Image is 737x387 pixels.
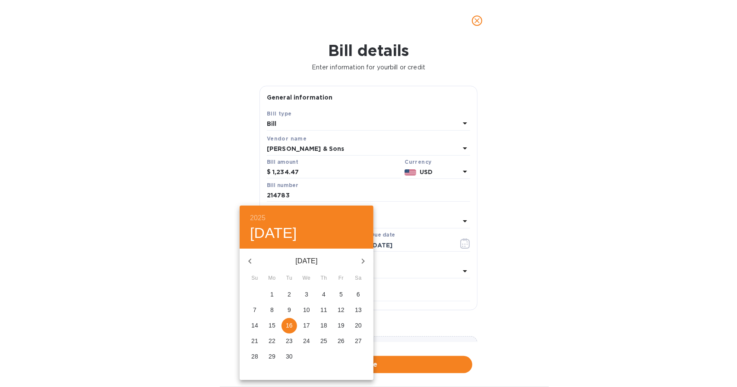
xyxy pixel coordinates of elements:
p: 10 [303,306,310,314]
button: 1 [264,287,280,303]
p: 28 [251,352,258,361]
button: 25 [316,334,332,349]
p: 17 [303,321,310,330]
p: 18 [320,321,327,330]
button: 5 [333,287,349,303]
p: 22 [269,337,275,345]
button: 4 [316,287,332,303]
button: 17 [299,318,314,334]
span: Tu [282,274,297,283]
button: 26 [333,334,349,349]
button: 2025 [250,212,266,224]
p: 23 [286,337,293,345]
button: 12 [333,303,349,318]
button: 9 [282,303,297,318]
span: Mo [264,274,280,283]
button: 13 [351,303,366,318]
button: [DATE] [250,224,297,242]
p: 9 [288,306,291,314]
button: 7 [247,303,263,318]
button: 2 [282,287,297,303]
p: 6 [357,290,360,299]
button: 6 [351,287,366,303]
p: 15 [269,321,275,330]
p: 20 [355,321,362,330]
p: 19 [338,321,345,330]
button: 16 [282,318,297,334]
button: 10 [299,303,314,318]
button: 23 [282,334,297,349]
p: [DATE] [260,256,353,266]
button: 11 [316,303,332,318]
button: 14 [247,318,263,334]
p: 12 [338,306,345,314]
p: 24 [303,337,310,345]
button: 30 [282,349,297,365]
p: 3 [305,290,308,299]
p: 16 [286,321,293,330]
button: 20 [351,318,366,334]
button: 29 [264,349,280,365]
p: 30 [286,352,293,361]
p: 11 [320,306,327,314]
p: 26 [338,337,345,345]
button: 21 [247,334,263,349]
p: 25 [320,337,327,345]
p: 14 [251,321,258,330]
span: Th [316,274,332,283]
p: 1 [270,290,274,299]
p: 4 [322,290,326,299]
button: 3 [299,287,314,303]
button: 24 [299,334,314,349]
button: 27 [351,334,366,349]
p: 2 [288,290,291,299]
p: 5 [339,290,343,299]
button: 19 [333,318,349,334]
span: Su [247,274,263,283]
p: 27 [355,337,362,345]
span: Sa [351,274,366,283]
button: 18 [316,318,332,334]
p: 29 [269,352,275,361]
button: 8 [264,303,280,318]
span: Fr [333,274,349,283]
button: 28 [247,349,263,365]
span: We [299,274,314,283]
p: 8 [270,306,274,314]
button: 15 [264,318,280,334]
button: 22 [264,334,280,349]
p: 7 [253,306,256,314]
p: 13 [355,306,362,314]
p: 21 [251,337,258,345]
